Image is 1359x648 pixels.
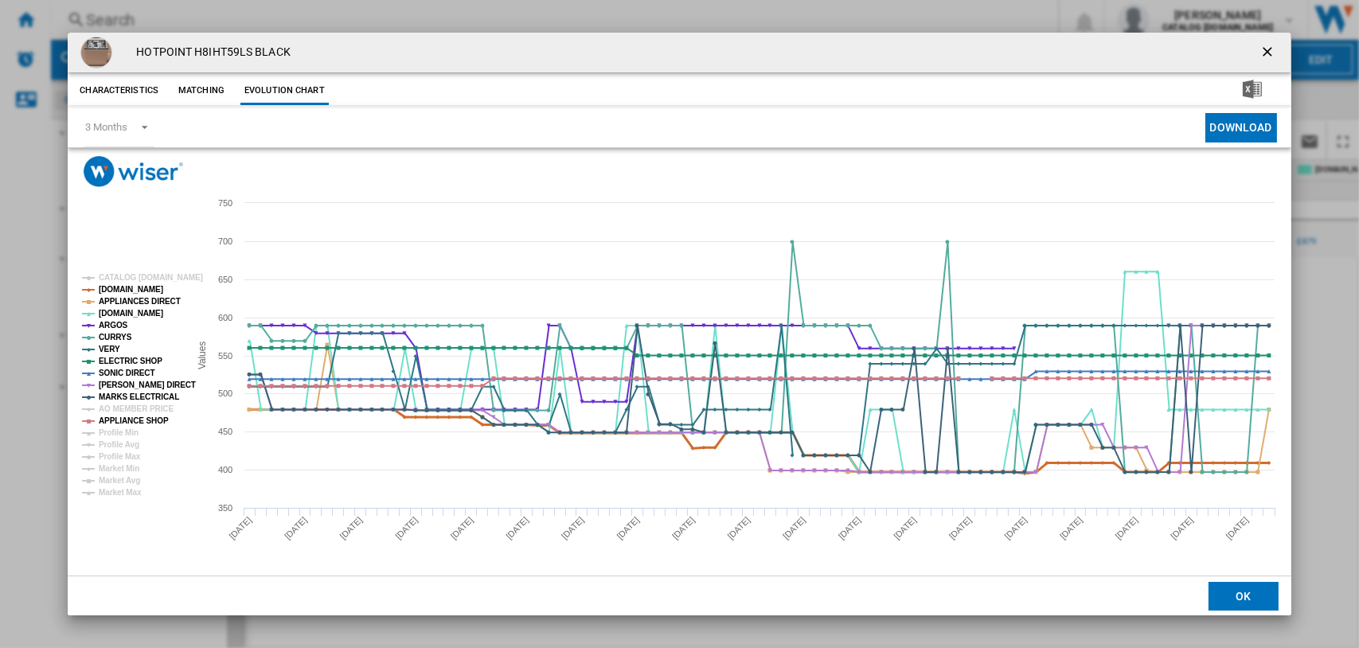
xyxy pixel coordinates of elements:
[1003,515,1029,541] tspan: [DATE]
[99,476,140,485] tspan: Market Avg
[218,388,232,398] tspan: 500
[218,465,232,474] tspan: 400
[240,76,329,105] button: Evolution chart
[338,515,365,541] tspan: [DATE]
[218,275,232,284] tspan: 650
[615,515,642,541] tspan: [DATE]
[892,515,919,541] tspan: [DATE]
[99,321,128,330] tspan: ARGOS
[1114,515,1140,541] tspan: [DATE]
[218,313,232,322] tspan: 600
[781,515,807,541] tspan: [DATE]
[1253,37,1285,68] button: getI18NText('BUTTONS.CLOSE_DIALOG')
[218,198,232,208] tspan: 750
[80,37,112,68] img: 869991657020.jpg
[99,297,181,306] tspan: APPLIANCES DIRECT
[1058,515,1084,541] tspan: [DATE]
[726,515,752,541] tspan: [DATE]
[99,452,141,461] tspan: Profile Max
[99,333,132,342] tspan: CURRYS
[218,236,232,246] tspan: 700
[1259,44,1279,63] ng-md-icon: getI18NText('BUTTONS.CLOSE_DIALOG')
[560,515,586,541] tspan: [DATE]
[99,381,196,389] tspan: [PERSON_NAME] DIRECT
[166,76,236,105] button: Matching
[99,404,174,413] tspan: AO MEMBER PRICE
[393,515,420,541] tspan: [DATE]
[99,416,169,425] tspan: APPLIANCE SHOP
[947,515,974,541] tspan: [DATE]
[99,357,162,365] tspan: ELECTRIC SHOP
[449,515,475,541] tspan: [DATE]
[99,285,163,294] tspan: [DOMAIN_NAME]
[76,76,162,105] button: Characteristics
[218,503,232,513] tspan: 350
[128,45,290,61] h4: HOTPOINT H8IHT59LS BLACK
[99,428,139,437] tspan: Profile Min
[197,342,209,369] tspan: Values
[218,351,232,361] tspan: 550
[218,427,232,436] tspan: 450
[99,392,179,401] tspan: MARKS ELECTRICAL
[837,515,863,541] tspan: [DATE]
[99,309,163,318] tspan: [DOMAIN_NAME]
[68,33,1291,616] md-dialog: Product popup
[1209,582,1279,611] button: OK
[99,464,139,473] tspan: Market Min
[99,488,142,497] tspan: Market Max
[99,345,120,353] tspan: VERY
[1169,515,1195,541] tspan: [DATE]
[1217,76,1287,105] button: Download in Excel
[505,515,531,541] tspan: [DATE]
[99,369,154,377] tspan: SONIC DIRECT
[670,515,697,541] tspan: [DATE]
[99,273,203,282] tspan: CATALOG [DOMAIN_NAME]
[1205,113,1277,142] button: Download
[1243,80,1262,99] img: excel-24x24.png
[99,440,139,449] tspan: Profile Avg
[84,156,183,187] img: logo_wiser_300x94.png
[283,515,309,541] tspan: [DATE]
[1224,515,1251,541] tspan: [DATE]
[85,121,127,133] div: 3 Months
[228,515,254,541] tspan: [DATE]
